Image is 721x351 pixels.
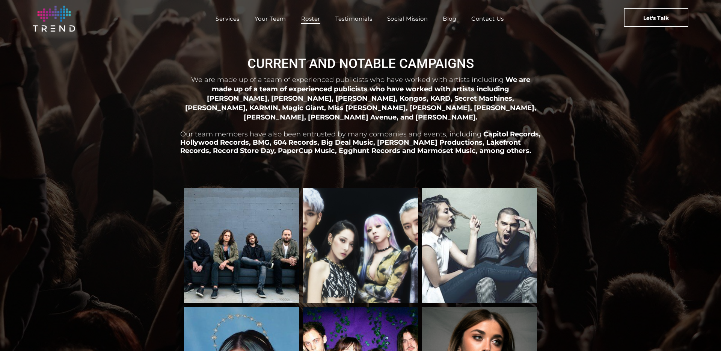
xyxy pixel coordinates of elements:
[185,76,536,121] span: We are made up of a team of experienced publicists who have worked with artists including [PERSON...
[294,13,328,24] a: Roster
[191,76,504,84] span: We are made up of a team of experienced publicists who have worked with artists including
[380,13,435,24] a: Social Mission
[328,13,380,24] a: Testimonials
[624,8,688,27] a: Let's Talk
[247,13,294,24] a: Your Team
[422,188,537,303] a: Karmin
[303,188,418,303] a: KARD
[180,130,541,155] span: Capitol Records, Hollywood Records, BMG, 604 Records, Big Deal Music, [PERSON_NAME] Productions, ...
[208,13,247,24] a: Services
[435,13,464,24] a: Blog
[643,9,669,27] span: Let's Talk
[184,188,299,303] a: Kongos
[464,13,511,24] a: Contact Us
[180,130,481,138] span: Our team members have also been entrusted by many companies and events, including
[247,56,474,71] span: CURRENT AND NOTABLE CAMPAIGNS
[33,6,75,32] img: logo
